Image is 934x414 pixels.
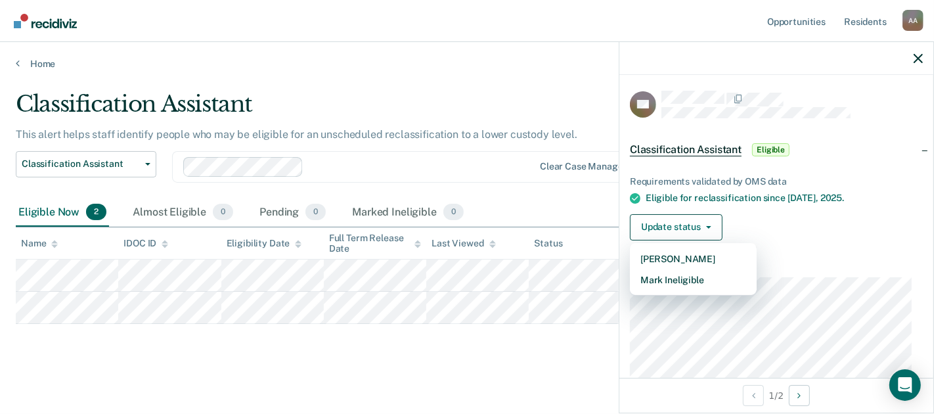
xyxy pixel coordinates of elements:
[630,269,757,290] button: Mark Ineligible
[123,238,168,249] div: IDOC ID
[619,129,933,171] div: Classification AssistantEligible
[646,193,923,204] div: Eligible for reclassification since [DATE],
[630,143,742,156] span: Classification Assistant
[902,10,923,31] button: Profile dropdown button
[14,14,77,28] img: Recidiviz
[630,214,723,241] button: Update status
[630,262,923,273] dt: Incarceration
[889,369,921,401] div: Open Intercom Messenger
[630,248,757,269] button: [PERSON_NAME]
[752,143,789,156] span: Eligible
[630,176,923,187] div: Requirements validated by OMS data
[743,385,764,406] button: Previous Opportunity
[902,10,923,31] div: A A
[789,385,810,406] button: Next Opportunity
[22,158,140,170] span: Classification Assistant
[619,378,933,413] div: 1 / 2
[227,238,302,249] div: Eligibility Date
[213,204,233,221] span: 0
[21,238,58,249] div: Name
[432,238,495,249] div: Last Viewed
[349,198,466,227] div: Marked Ineligible
[16,91,717,128] div: Classification Assistant
[820,193,844,203] span: 2025.
[540,161,631,172] div: Clear case managers
[257,198,328,227] div: Pending
[443,204,464,221] span: 0
[130,198,236,227] div: Almost Eligible
[86,204,106,221] span: 2
[305,204,326,221] span: 0
[16,58,918,70] a: Home
[16,128,577,141] p: This alert helps staff identify people who may be eligible for an unscheduled reclassification to...
[329,233,421,255] div: Full Term Release Date
[16,198,109,227] div: Eligible Now
[534,238,562,249] div: Status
